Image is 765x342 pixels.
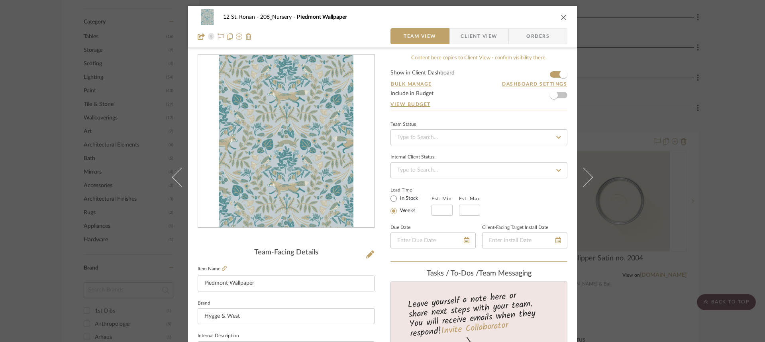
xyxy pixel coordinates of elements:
[198,308,375,324] input: Enter Brand
[560,14,567,21] button: close
[390,129,567,145] input: Type to Search…
[198,276,375,291] input: Enter Item Name
[260,14,297,20] span: 208_Nursery
[390,226,410,230] label: Due Date
[390,101,567,107] a: View Budget
[223,14,260,20] span: 12 St. Ronan
[390,162,567,178] input: Type to Search…
[482,233,567,248] input: Enter Install Date
[198,301,210,305] label: Brand
[404,28,436,44] span: Team View
[390,155,434,159] div: Internal Client Status
[198,9,217,25] img: 2ca5b8b5-b82d-4fc5-a290-f2696f576cdd_48x40.jpg
[390,233,476,248] input: Enter Due Date
[198,248,375,257] div: Team-Facing Details
[390,287,569,340] div: Leave yourself a note here or share next steps with your team. You will receive emails when they ...
[459,196,480,201] label: Est. Max
[398,207,416,215] label: Weeks
[518,28,558,44] span: Orders
[398,195,418,202] label: In Stock
[390,186,432,193] label: Lead Time
[441,319,509,338] a: Invite Collaborator
[297,14,347,20] span: Piedmont Wallpaper
[390,54,567,62] div: Content here copies to Client View - confirm visibility there.
[198,334,239,338] label: Internal Description
[390,270,567,278] div: team Messaging
[198,55,374,228] div: 0
[482,226,548,230] label: Client-Facing Target Install Date
[219,55,354,228] img: 2ca5b8b5-b82d-4fc5-a290-f2696f576cdd_436x436.jpg
[198,266,227,272] label: Item Name
[461,28,497,44] span: Client View
[390,123,416,127] div: Team Status
[390,193,432,216] mat-radio-group: Select item type
[427,270,479,277] span: Tasks / To-Dos /
[245,33,252,40] img: Remove from project
[390,80,432,88] button: Bulk Manage
[502,80,567,88] button: Dashboard Settings
[432,196,452,201] label: Est. Min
